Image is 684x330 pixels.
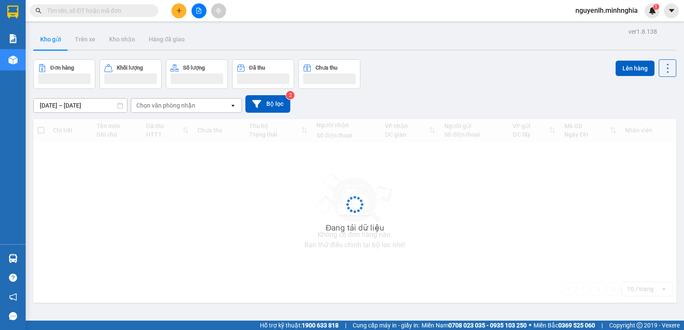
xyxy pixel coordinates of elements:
sup: 1 [653,4,659,10]
span: aim [215,8,221,14]
div: Khối lượng [117,65,143,71]
sup: 2 [286,91,295,99]
button: Chưa thu [298,59,360,89]
span: Cung cấp máy in - giấy in: [353,321,419,330]
img: warehouse-icon [9,55,18,64]
img: solution-icon [9,34,18,43]
button: Số lượng [166,59,228,89]
div: Chọn văn phòng nhận [136,101,195,110]
span: ⚪️ [529,324,531,327]
span: message [9,312,17,320]
button: caret-down [664,3,679,18]
button: aim [211,3,226,18]
svg: open [230,102,236,109]
button: Kho nhận [102,29,142,50]
button: Đơn hàng [33,59,95,89]
span: question-circle [9,274,17,282]
span: Miền Bắc [534,321,595,330]
div: Đã thu [249,65,265,71]
span: nguyenlh.minhnghia [569,5,645,16]
div: Chưa thu [315,65,337,71]
span: | [601,321,603,330]
button: Đã thu [232,59,294,89]
span: file-add [196,8,202,14]
input: Tìm tên, số ĐT hoặc mã đơn [47,6,148,15]
button: Kho gửi [33,29,68,50]
span: Hỗ trợ kỹ thuật: [260,321,339,330]
button: Lên hàng [616,61,655,76]
button: file-add [192,3,206,18]
div: ver 1.8.138 [628,27,657,36]
span: Miền Nam [422,321,527,330]
button: plus [171,3,186,18]
span: search [35,8,41,14]
span: | [345,321,346,330]
button: Bộ lọc [245,95,290,113]
img: logo-vxr [7,6,18,18]
span: plus [176,8,182,14]
div: Đang tải dữ liệu [326,222,384,234]
span: 1 [655,4,657,10]
span: caret-down [668,7,675,15]
input: Select a date range. [34,99,127,112]
div: Số lượng [183,65,205,71]
span: notification [9,293,17,301]
button: Hàng đã giao [142,29,192,50]
strong: 0369 525 060 [558,322,595,329]
strong: 1900 633 818 [302,322,339,329]
img: warehouse-icon [9,254,18,263]
strong: 0708 023 035 - 0935 103 250 [448,322,527,329]
div: Đơn hàng [50,65,74,71]
button: Trên xe [68,29,102,50]
button: Khối lượng [100,59,162,89]
img: icon-new-feature [649,7,656,15]
span: copyright [637,322,643,328]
